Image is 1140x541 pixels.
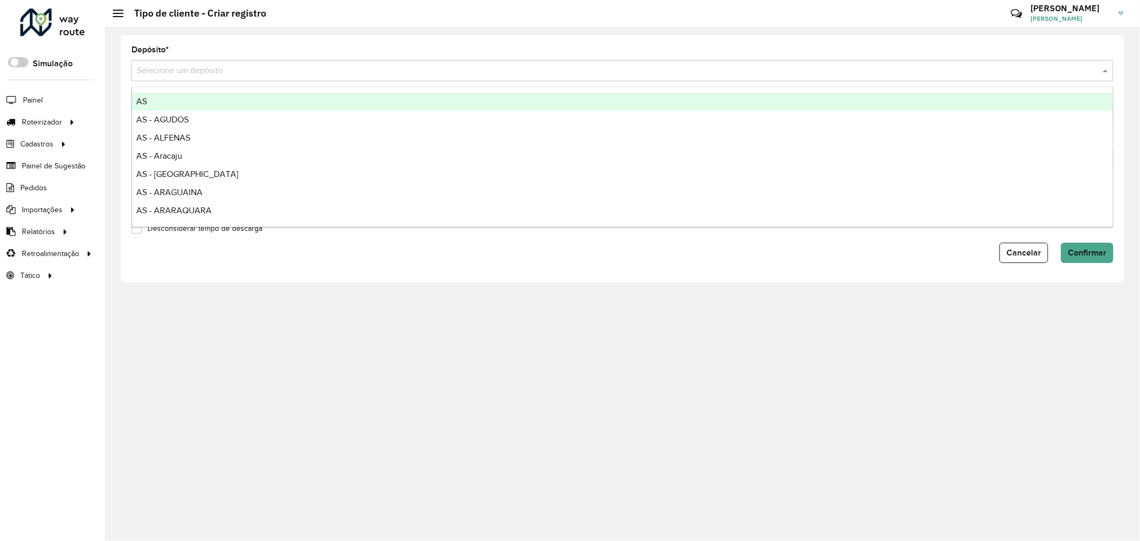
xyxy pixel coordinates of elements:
[1030,14,1111,24] span: [PERSON_NAME]
[20,182,47,194] span: Pedidos
[22,160,86,172] span: Painel de Sugestão
[136,188,203,197] span: AS - ARAGUAINA
[22,248,79,259] span: Retroalimentação
[1030,3,1111,13] h3: [PERSON_NAME]
[1006,248,1041,257] span: Cancelar
[22,204,63,215] span: Importações
[123,7,266,19] h2: Tipo de cliente - Criar registro
[1061,243,1113,263] button: Confirmar
[136,206,212,215] span: AS - ARARAQUARA
[1005,2,1028,25] a: Contato Rápido
[136,133,190,142] span: AS - ALFENAS
[136,151,182,160] span: AS - Aracaju
[20,270,40,281] span: Tático
[33,57,73,70] label: Simulação
[136,169,238,179] span: AS - [GEOGRAPHIC_DATA]
[131,87,1113,227] ng-dropdown-panel: Options list
[131,43,169,56] label: Depósito
[142,225,262,233] label: Desconsiderar tempo de descarga
[22,117,62,128] span: Roteirizador
[23,95,43,106] span: Painel
[1068,248,1106,257] span: Confirmar
[999,243,1048,263] button: Cancelar
[20,138,53,150] span: Cadastros
[136,97,147,106] span: AS
[22,226,55,237] span: Relatórios
[136,115,189,124] span: AS - AGUDOS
